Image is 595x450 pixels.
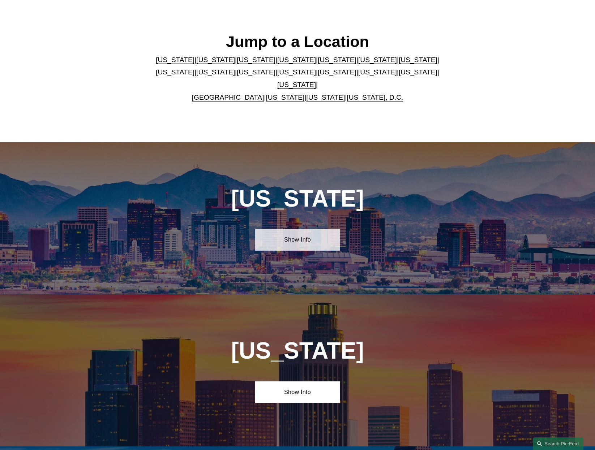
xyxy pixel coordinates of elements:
a: [US_STATE] [277,56,316,64]
p: | | | | | | | | | | | | | | | | | | [150,54,445,104]
a: [US_STATE] [156,56,194,64]
h1: [US_STATE] [192,338,403,364]
a: [US_STATE] [196,68,235,76]
a: [US_STATE] [156,68,194,76]
a: Show Info [255,381,339,403]
a: [US_STATE] [277,68,316,76]
a: [US_STATE] [306,94,345,101]
a: Show Info [255,229,339,251]
a: [US_STATE] [399,56,437,64]
a: [US_STATE] [266,94,304,101]
h1: [US_STATE] [192,186,403,212]
a: [US_STATE] [318,56,356,64]
a: Search this site [533,437,583,450]
a: [US_STATE] [237,68,275,76]
a: [GEOGRAPHIC_DATA] [192,94,264,101]
h2: Jump to a Location [150,32,445,51]
a: [US_STATE] [237,56,275,64]
a: [US_STATE] [196,56,235,64]
a: [US_STATE] [358,68,397,76]
a: [US_STATE] [358,56,397,64]
a: [US_STATE] [318,68,356,76]
a: [US_STATE], D.C. [347,94,403,101]
a: [US_STATE] [399,68,437,76]
a: [US_STATE] [277,81,316,88]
